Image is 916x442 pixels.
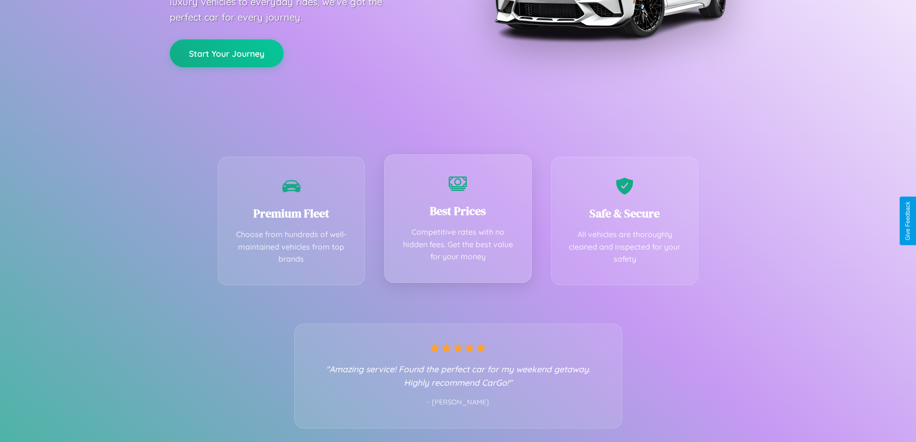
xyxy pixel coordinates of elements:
h3: Premium Fleet [233,205,351,221]
p: Competitive rates with no hidden fees. Get the best value for your money [399,226,517,263]
p: All vehicles are thoroughly cleaned and inspected for your safety [566,228,684,265]
h3: Best Prices [399,203,517,219]
div: Give Feedback [904,202,911,240]
p: - [PERSON_NAME] [314,396,602,409]
button: Start Your Journey [170,39,284,67]
p: Choose from hundreds of well-maintained vehicles from top brands [233,228,351,265]
h3: Safe & Secure [566,205,684,221]
p: "Amazing service! Found the perfect car for my weekend getaway. Highly recommend CarGo!" [314,362,602,389]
